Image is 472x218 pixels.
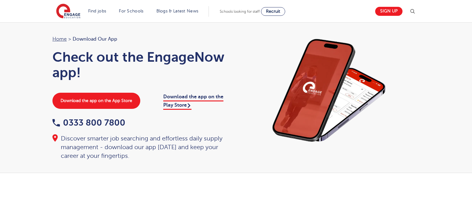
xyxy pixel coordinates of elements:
[52,36,67,42] a: Home
[119,9,143,13] a: For Schools
[52,118,125,127] a: 0333 800 7800
[52,49,230,80] h1: Check out the EngageNow app!
[56,4,80,19] img: Engage Education
[163,94,223,109] a: Download the app on the Play Store
[73,35,117,43] span: Download our app
[88,9,106,13] a: Find jobs
[52,35,230,43] nav: breadcrumb
[375,7,402,16] a: Sign up
[220,9,260,14] span: Schools looking for staff
[266,9,280,14] span: Recruit
[156,9,199,13] a: Blogs & Latest News
[52,134,230,160] div: Discover smarter job searching and effortless daily supply management - download our app [DATE] a...
[261,7,285,16] a: Recruit
[68,36,71,42] span: >
[52,93,140,109] a: Download the app on the App Store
